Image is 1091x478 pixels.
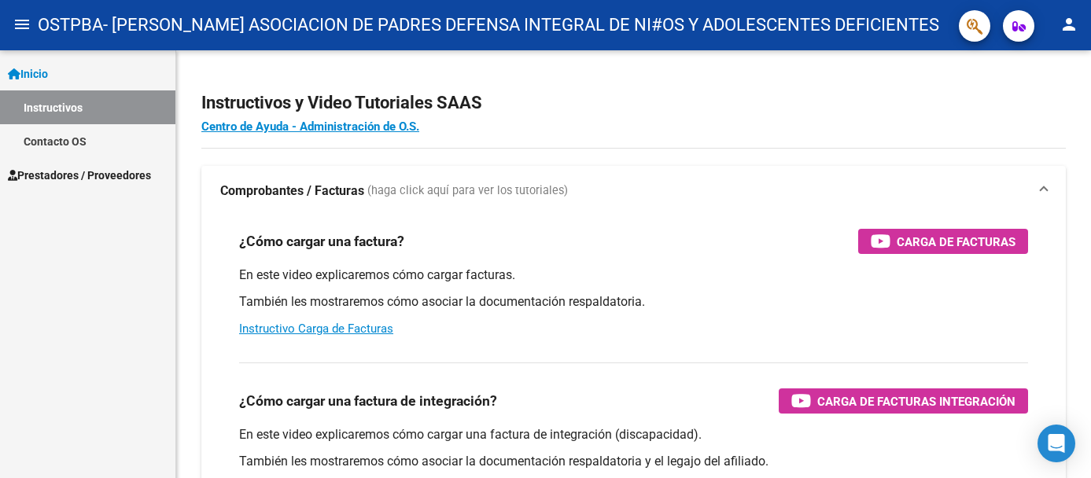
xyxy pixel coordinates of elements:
[239,267,1028,284] p: En este video explicaremos cómo cargar facturas.
[8,167,151,184] span: Prestadores / Proveedores
[8,65,48,83] span: Inicio
[239,293,1028,311] p: También les mostraremos cómo asociar la documentación respaldatoria.
[239,426,1028,443] p: En este video explicaremos cómo cargar una factura de integración (discapacidad).
[239,453,1028,470] p: También les mostraremos cómo asociar la documentación respaldatoria y el legajo del afiliado.
[1060,15,1078,34] mat-icon: person
[239,390,497,412] h3: ¿Cómo cargar una factura de integración?
[239,322,393,336] a: Instructivo Carga de Facturas
[239,230,404,252] h3: ¿Cómo cargar una factura?
[858,229,1028,254] button: Carga de Facturas
[103,8,939,42] span: - [PERSON_NAME] ASOCIACION DE PADRES DEFENSA INTEGRAL DE NI#OS Y ADOLESCENTES DEFICIENTES
[201,166,1066,216] mat-expansion-panel-header: Comprobantes / Facturas (haga click aquí para ver los tutoriales)
[1038,425,1075,462] div: Open Intercom Messenger
[220,182,364,200] strong: Comprobantes / Facturas
[817,392,1015,411] span: Carga de Facturas Integración
[13,15,31,34] mat-icon: menu
[38,8,103,42] span: OSTPBA
[779,388,1028,414] button: Carga de Facturas Integración
[897,232,1015,252] span: Carga de Facturas
[201,88,1066,118] h2: Instructivos y Video Tutoriales SAAS
[367,182,568,200] span: (haga click aquí para ver los tutoriales)
[201,119,419,134] a: Centro de Ayuda - Administración de O.S.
